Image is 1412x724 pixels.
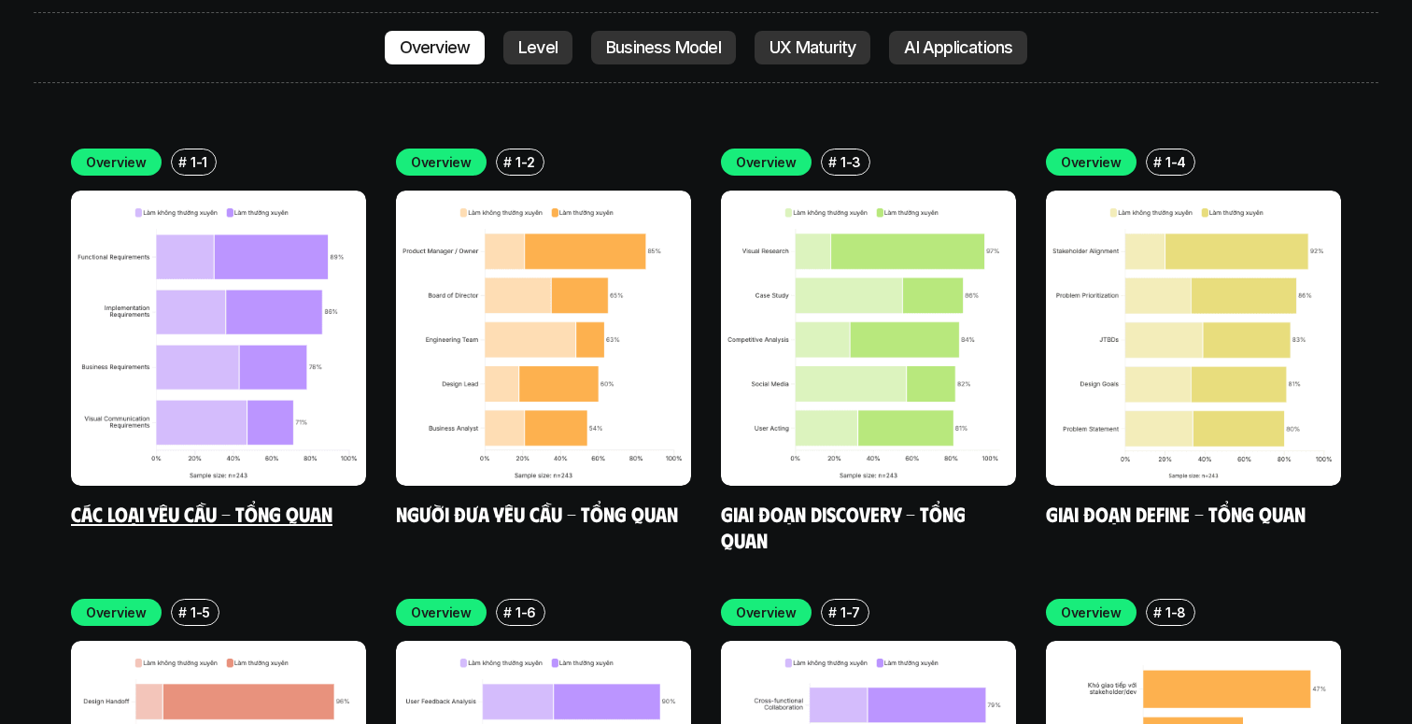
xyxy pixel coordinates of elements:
p: 1-4 [1165,152,1186,172]
a: Overview [385,31,486,64]
p: Overview [86,152,147,172]
p: Overview [86,603,147,622]
p: 1-6 [515,603,536,622]
p: Level [518,38,558,57]
h6: # [1153,605,1162,619]
h6: # [828,605,837,619]
p: 1-5 [191,603,210,622]
p: AI Applications [904,38,1012,57]
a: UX Maturity [755,31,870,64]
p: Overview [411,603,472,622]
a: Giai đoạn Define - Tổng quan [1046,501,1306,526]
h6: # [178,155,187,169]
a: Giai đoạn Discovery - Tổng quan [721,501,970,552]
p: Overview [411,152,472,172]
p: 1-3 [840,152,861,172]
h6: # [1153,155,1162,169]
p: UX Maturity [770,38,855,57]
p: 1-7 [840,603,860,622]
a: Level [503,31,572,64]
p: Overview [400,38,471,57]
a: AI Applications [889,31,1027,64]
p: 1-2 [515,152,535,172]
a: Business Model [591,31,736,64]
p: 1-1 [191,152,207,172]
h6: # [828,155,837,169]
a: Người đưa yêu cầu - Tổng quan [396,501,678,526]
p: Overview [1061,152,1122,172]
p: Overview [1061,603,1122,622]
p: Overview [736,152,797,172]
a: Các loại yêu cầu - Tổng quan [71,501,332,526]
p: Business Model [606,38,721,57]
h6: # [503,155,512,169]
h6: # [178,605,187,619]
h6: # [503,605,512,619]
p: 1-8 [1165,603,1186,622]
p: Overview [736,603,797,622]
